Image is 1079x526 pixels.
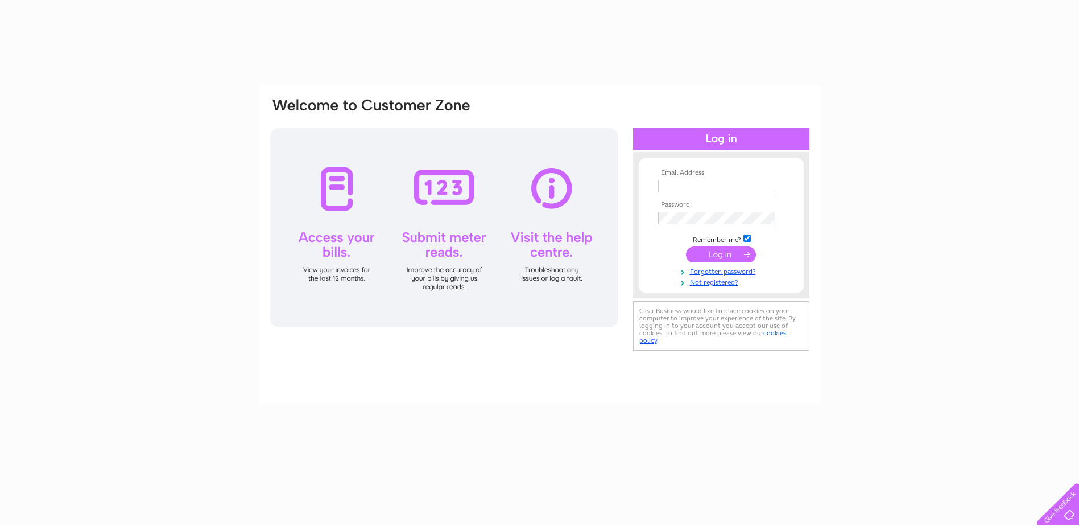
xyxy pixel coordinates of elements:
[639,329,786,344] a: cookies policy
[633,301,809,351] div: Clear Business would like to place cookies on your computer to improve your experience of the sit...
[686,246,756,262] input: Submit
[655,233,787,244] td: Remember me?
[658,265,787,276] a: Forgotten password?
[655,201,787,209] th: Password:
[658,276,787,287] a: Not registered?
[655,169,787,177] th: Email Address:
